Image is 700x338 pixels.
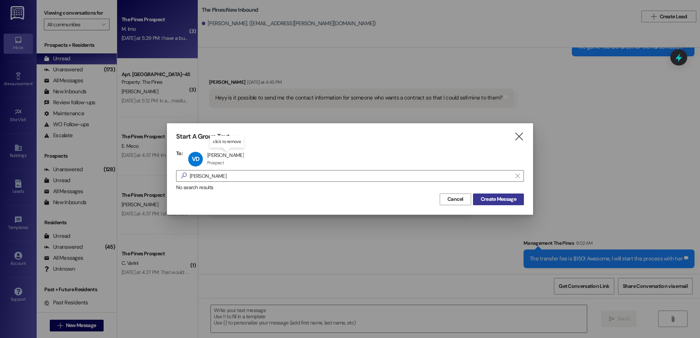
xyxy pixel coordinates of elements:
p: click to remove [213,139,241,145]
div: [PERSON_NAME] [207,152,244,158]
i:  [515,173,520,179]
button: Create Message [473,194,524,205]
input: Search for any contact or apartment [190,171,512,181]
h3: To: [176,150,183,157]
i:  [514,133,524,140]
span: Create Message [481,195,516,203]
button: Cancel [440,194,471,205]
div: No search results [176,184,524,191]
h3: Start A Group Text [176,132,230,141]
span: Cancel [447,195,463,203]
i:  [178,172,190,180]
button: Clear text [512,170,524,181]
span: VD [192,155,199,163]
div: Prospect [207,160,224,166]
